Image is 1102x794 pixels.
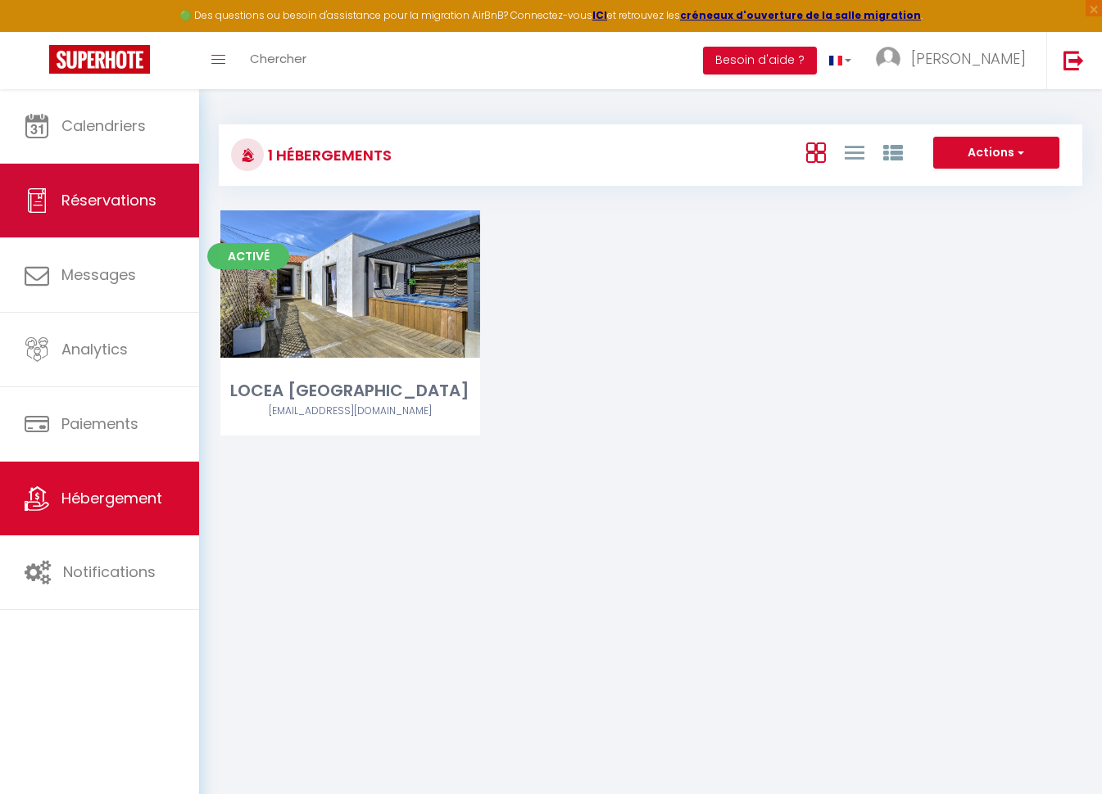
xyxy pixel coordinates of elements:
[61,190,156,210] span: Réservations
[911,48,1026,69] span: [PERSON_NAME]
[220,378,480,404] div: LOCEA [GEOGRAPHIC_DATA]
[61,488,162,508] span: Hébergement
[264,137,392,174] h3: 1 Hébergements
[680,8,921,22] a: créneaux d'ouverture de la salle migration
[703,47,817,74] button: Besoin d'aide ?
[933,137,1059,169] button: Actions
[207,243,289,269] span: Activé
[238,32,319,89] a: Chercher
[1063,50,1084,70] img: logout
[883,138,903,165] a: Vue par Groupe
[592,8,607,22] a: ICI
[49,45,150,74] img: Super Booking
[250,50,306,67] span: Chercher
[806,138,826,165] a: Vue en Box
[61,264,136,285] span: Messages
[13,7,62,56] button: Ouvrir le widget de chat LiveChat
[864,32,1046,89] a: ... [PERSON_NAME]
[61,115,146,136] span: Calendriers
[63,562,156,582] span: Notifications
[61,339,128,359] span: Analytics
[876,47,900,71] img: ...
[220,404,480,419] div: Airbnb
[845,138,864,165] a: Vue en Liste
[61,413,138,434] span: Paiements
